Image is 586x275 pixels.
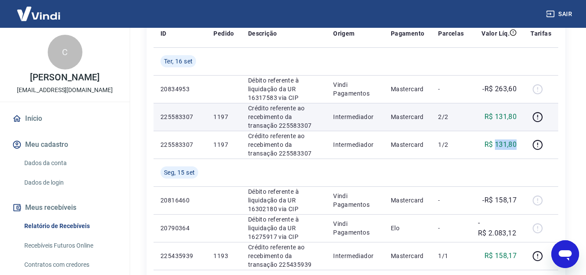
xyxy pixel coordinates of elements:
p: Crédito referente ao recebimento da transação 225583307 [248,132,319,158]
p: ID [160,29,167,38]
p: 1197 [213,140,234,149]
p: Intermediador [333,140,377,149]
p: Elo [391,224,425,232]
p: Débito referente à liquidação da UR 16302180 via CIP [248,187,319,213]
p: Valor Líq. [481,29,510,38]
div: C [48,35,82,70]
p: Vindi Pagamentos [333,80,377,98]
button: Meus recebíveis [10,198,119,217]
p: 225583307 [160,113,200,121]
p: Débito referente à liquidação da UR 16317583 via CIP [248,76,319,102]
button: Meu cadastro [10,135,119,154]
p: 20816460 [160,196,200,205]
p: [EMAIL_ADDRESS][DOMAIN_NAME] [17,86,113,95]
p: Pagamento [391,29,425,38]
span: Seg, 15 set [164,168,195,177]
a: Dados da conta [21,154,119,172]
p: Mastercard [391,196,425,205]
p: 20790364 [160,224,200,232]
p: -R$ 263,60 [482,84,517,94]
p: Débito referente à liquidação da UR 16275917 via CIP [248,215,319,241]
a: Recebíveis Futuros Online [21,237,119,255]
p: -R$ 158,17 [482,195,517,205]
a: Contratos com credores [21,256,119,274]
p: Mastercard [391,113,425,121]
a: Início [10,109,119,128]
p: 225435939 [160,252,200,260]
p: R$ 158,17 [485,251,517,261]
p: - [438,224,464,232]
p: Origem [333,29,354,38]
span: Ter, 16 set [164,57,193,66]
p: Vindi Pagamentos [333,192,377,209]
p: Intermediador [333,113,377,121]
button: Sair [544,6,576,22]
p: Crédito referente ao recebimento da transação 225435939 [248,243,319,269]
p: R$ 131,80 [485,112,517,122]
p: 20834953 [160,85,200,93]
p: Mastercard [391,140,425,149]
p: Intermediador [333,252,377,260]
p: Vindi Pagamentos [333,219,377,237]
img: Vindi [10,0,67,27]
p: Pedido [213,29,234,38]
p: Mastercard [391,85,425,93]
p: 1/1 [438,252,464,260]
p: Descrição [248,29,277,38]
p: - [438,196,464,205]
p: -R$ 2.083,12 [478,218,517,239]
iframe: Botão para abrir a janela de mensagens [551,240,579,268]
a: Relatório de Recebíveis [21,217,119,235]
p: 2/2 [438,113,464,121]
p: R$ 131,80 [485,139,517,150]
p: - [438,85,464,93]
p: 225583307 [160,140,200,149]
p: 1193 [213,252,234,260]
p: Crédito referente ao recebimento da transação 225583307 [248,104,319,130]
p: 1197 [213,113,234,121]
p: Mastercard [391,252,425,260]
p: 1/2 [438,140,464,149]
p: [PERSON_NAME] [30,73,99,82]
p: Tarifas [530,29,551,38]
a: Dados de login [21,174,119,192]
p: Parcelas [438,29,464,38]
